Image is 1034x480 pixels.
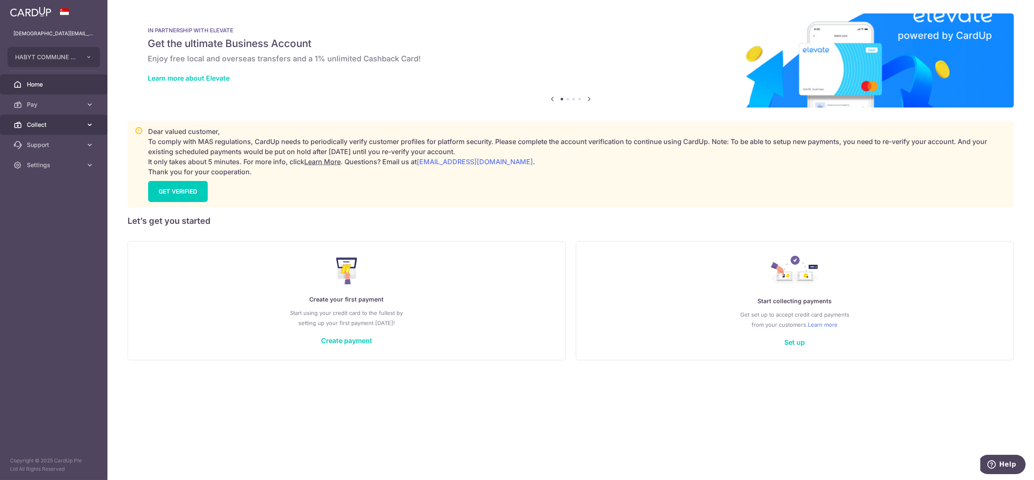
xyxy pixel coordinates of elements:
[785,338,805,346] a: Set up
[808,320,838,330] a: Learn more
[771,256,819,286] img: Collect Payment
[145,294,548,304] p: Create your first payment
[27,161,82,169] span: Settings
[148,74,230,82] a: Learn more about Elevate
[304,157,341,166] a: Learn More
[593,296,997,306] p: Start collecting payments
[13,29,94,38] p: [DEMOGRAPHIC_DATA][EMAIL_ADDRESS][DOMAIN_NAME]
[27,121,82,129] span: Collect
[321,336,372,345] a: Create payment
[8,47,100,67] button: HABYT COMMUNE SINGAPORE 1 PTE LTD
[27,100,82,109] span: Pay
[148,126,1007,177] p: Dear valued customer, To comply with MAS regulations, CardUp needs to periodically verify custome...
[128,214,1014,228] h5: Let’s get you started
[980,455,1026,476] iframe: Opens a widget where you can find more information
[336,257,358,284] img: Make Payment
[15,53,77,61] span: HABYT COMMUNE SINGAPORE 1 PTE LTD
[148,54,994,64] h6: Enjoy free local and overseas transfers and a 1% unlimited Cashback Card!
[148,27,994,34] p: IN PARTNERSHIP WITH ELEVATE
[417,157,533,166] a: [EMAIL_ADDRESS][DOMAIN_NAME]
[27,80,82,89] span: Home
[148,181,208,202] a: GET VERIFIED
[128,13,1014,108] img: Renovation banner
[10,7,51,17] img: CardUp
[593,310,997,330] p: Get set up to accept credit card payments from your customers.
[27,141,82,149] span: Support
[148,37,994,50] h5: Get the ultimate Business Account
[145,308,548,328] p: Start using your credit card to the fullest by setting up your first payment [DATE]!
